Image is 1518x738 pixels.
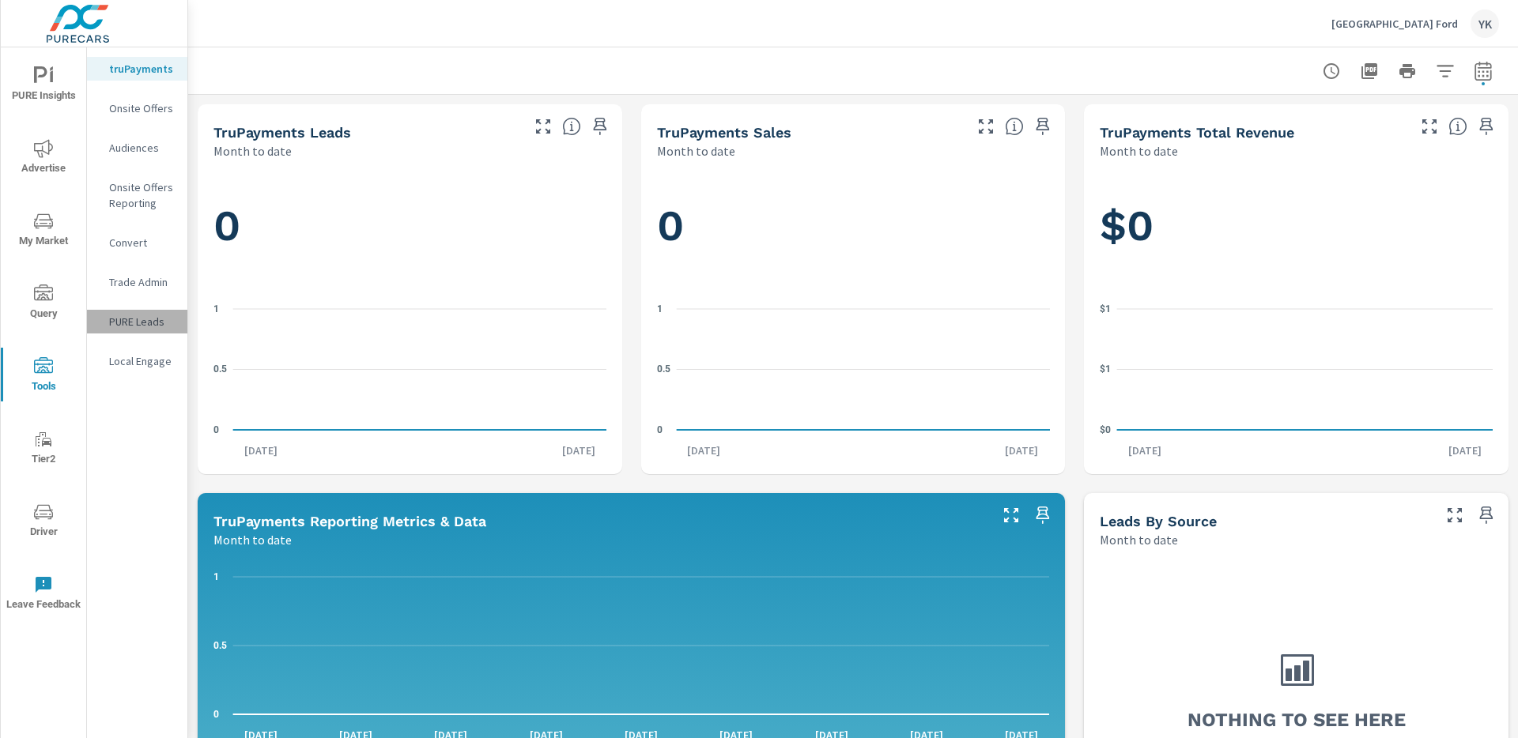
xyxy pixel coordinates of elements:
[109,179,175,211] p: Onsite Offers Reporting
[109,235,175,250] p: Convert
[6,66,81,105] span: PURE Insights
[1448,117,1467,136] span: Total revenue from sales matched to a truPayments lead. [Source: This data is sourced from the de...
[213,530,292,549] p: Month to date
[87,175,187,215] div: Onsite Offers Reporting
[213,303,219,314] text: 1
[87,270,187,294] div: Trade Admin
[213,571,219,582] text: 1
[87,231,187,254] div: Convert
[213,363,227,375] text: 0.5
[6,430,81,469] span: Tier2
[1467,55,1499,87] button: Select Date Range
[87,349,187,373] div: Local Engage
[1100,141,1178,160] p: Month to date
[1354,55,1385,87] button: "Export Report to PDF"
[1188,706,1406,733] h3: Nothing to see here
[6,575,81,614] span: Leave Feedback
[109,61,175,77] p: truPayments
[1117,442,1172,458] p: [DATE]
[109,274,175,290] p: Trade Admin
[87,57,187,81] div: truPayments
[551,442,606,458] p: [DATE]
[6,357,81,396] span: Tools
[994,442,1049,458] p: [DATE]
[1100,124,1294,141] h5: truPayments Total Revenue
[973,114,999,139] button: Make Fullscreen
[6,139,81,178] span: Advertise
[87,310,187,333] div: PURE Leads
[657,303,663,314] text: 1
[109,353,175,369] p: Local Engage
[6,503,81,541] span: Driver
[87,136,187,160] div: Audiences
[1442,503,1467,528] button: Make Fullscreen
[1100,513,1217,529] h5: Leads By Source
[562,117,581,136] span: The number of truPayments leads.
[213,199,606,253] h1: 0
[676,442,731,458] p: [DATE]
[1100,530,1178,549] p: Month to date
[1030,114,1055,139] span: Save this to your personalized report
[213,513,486,529] h5: truPayments Reporting Metrics & Data
[1005,117,1024,136] span: Number of sales matched to a truPayments lead. [Source: This data is sourced from the dealer's DM...
[657,124,791,141] h5: truPayments Sales
[213,141,292,160] p: Month to date
[1437,442,1493,458] p: [DATE]
[1471,9,1499,38] div: YK
[1030,503,1055,528] span: Save this to your personalized report
[1100,424,1111,435] text: $0
[6,212,81,250] span: My Market
[657,424,663,435] text: 0
[213,640,227,651] text: 0.5
[233,442,289,458] p: [DATE]
[1391,55,1423,87] button: Print Report
[1331,17,1458,31] p: [GEOGRAPHIC_DATA] Ford
[1474,503,1499,528] span: Save this to your personalized report
[6,284,81,323] span: Query
[531,114,556,139] button: Make Fullscreen
[657,141,735,160] p: Month to date
[999,503,1024,528] button: Make Fullscreen
[657,363,670,375] text: 0.5
[1,47,86,629] div: nav menu
[87,96,187,120] div: Onsite Offers
[657,199,1050,253] h1: 0
[1429,55,1461,87] button: Apply Filters
[109,140,175,156] p: Audiences
[109,314,175,329] p: PURE Leads
[213,124,351,141] h5: truPayments Leads
[1100,199,1493,253] h1: $0
[587,114,613,139] span: Save this to your personalized report
[1417,114,1442,139] button: Make Fullscreen
[1100,303,1111,314] text: $1
[1100,363,1111,375] text: $1
[109,100,175,116] p: Onsite Offers
[213,424,219,435] text: 0
[213,709,219,720] text: 0
[1474,114,1499,139] span: Save this to your personalized report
